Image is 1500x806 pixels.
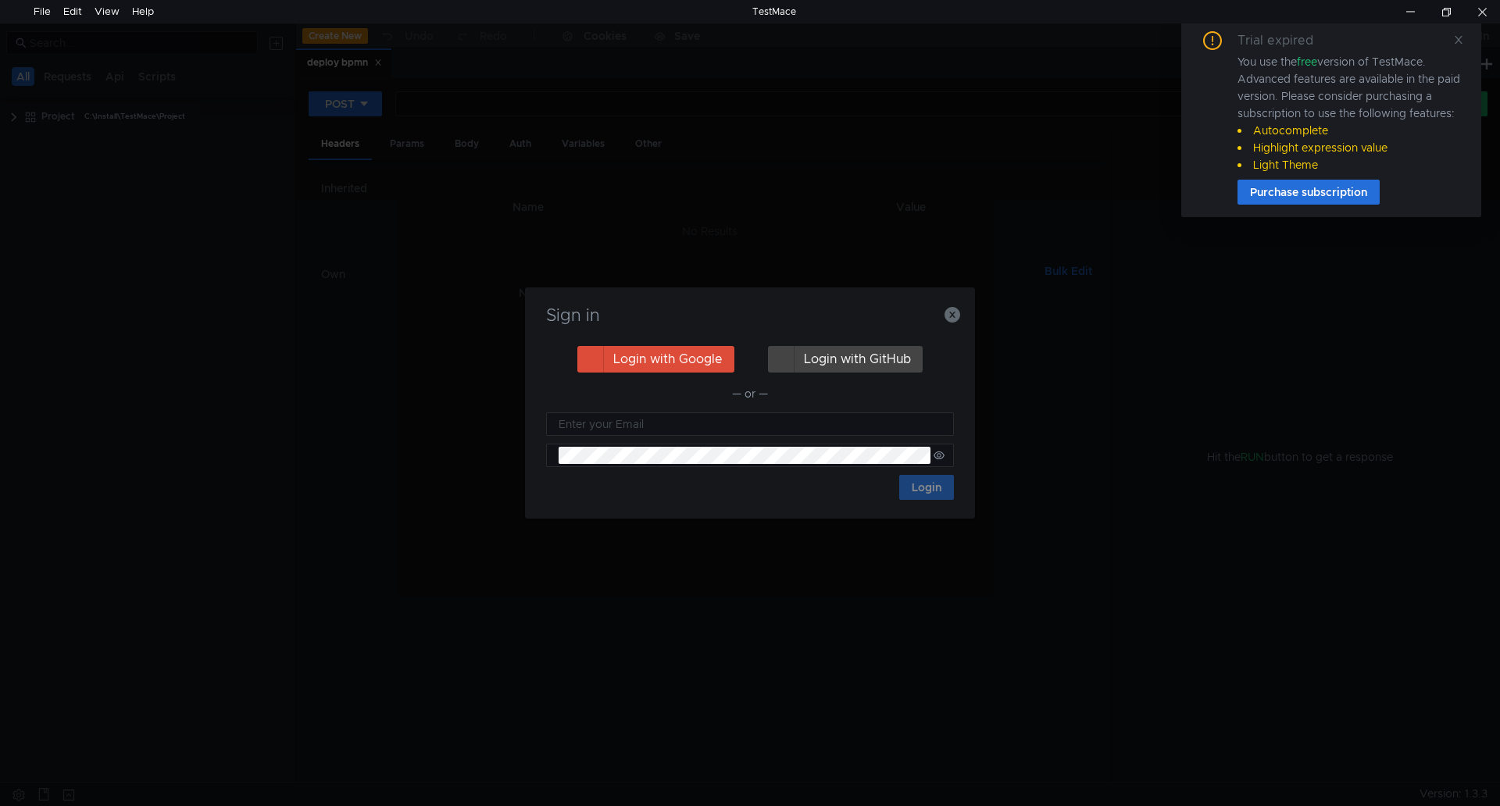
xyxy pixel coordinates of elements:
div: You use the version of TestMace. Advanced features are available in the paid version. Please cons... [1237,53,1462,173]
div: — or — [546,384,954,403]
div: Trial expired [1237,31,1332,50]
span: free [1297,55,1317,69]
button: Login with GitHub [768,346,923,373]
li: Highlight expression value [1237,139,1462,156]
li: Autocomplete [1237,122,1462,139]
li: Light Theme [1237,156,1462,173]
input: Enter your Email [559,415,945,433]
button: Purchase subscription [1237,180,1380,205]
button: Login with Google [577,346,734,373]
h3: Sign in [544,306,956,325]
